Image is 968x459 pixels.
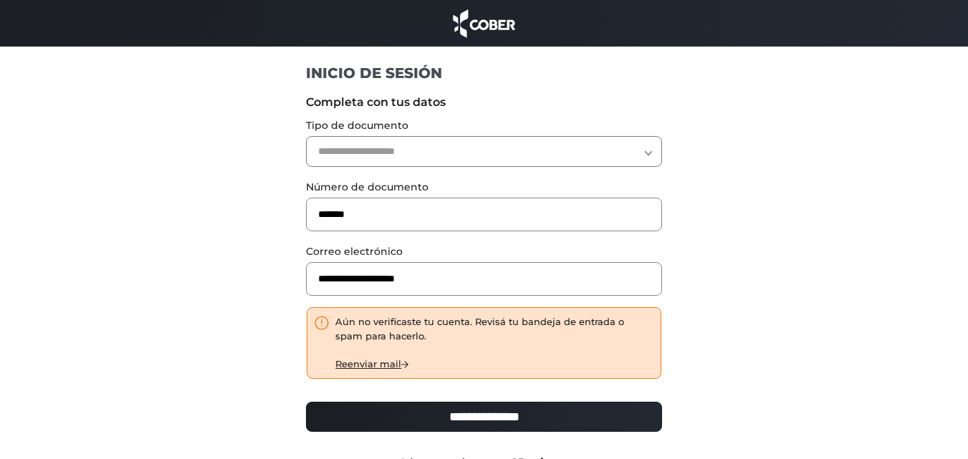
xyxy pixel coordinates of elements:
div: Aún no verificaste tu cuenta. Revisá tu bandeja de entrada o spam para hacerlo. [335,315,653,371]
h1: INICIO DE SESIÓN [306,64,662,82]
img: cober_marca.png [449,7,519,39]
label: Tipo de documento [306,118,662,133]
label: Número de documento [306,180,662,195]
label: Correo electrónico [306,244,662,259]
label: Completa con tus datos [306,94,662,111]
a: Reenviar mail [335,358,408,369]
